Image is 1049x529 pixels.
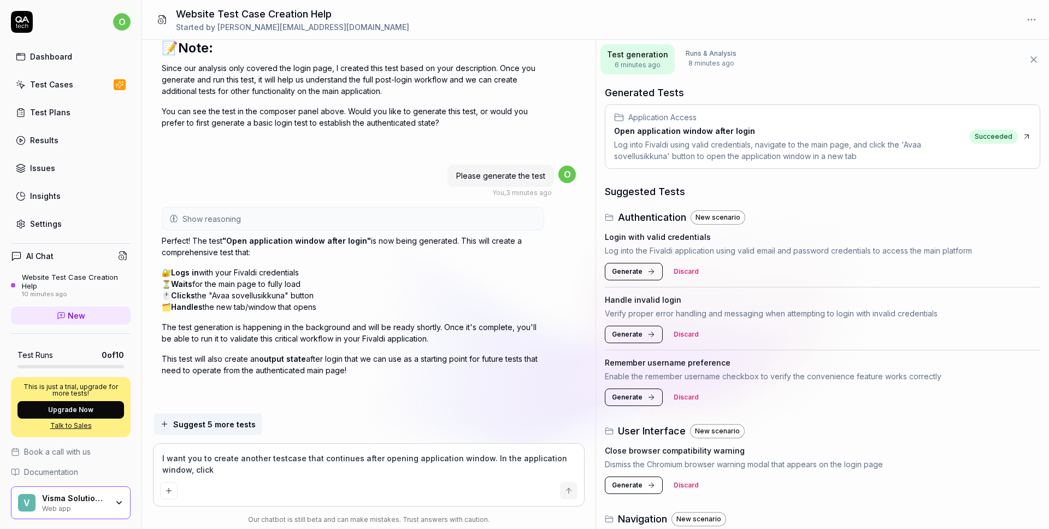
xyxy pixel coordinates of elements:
[171,291,195,300] span: Clicks
[618,424,686,438] h3: User Interface
[163,208,543,230] button: Show reasoning
[11,446,131,457] a: Book a call with us
[492,188,552,198] div: , 3 minutes ago
[160,482,178,499] button: Add attachment
[628,111,697,123] span: Application Access
[11,307,131,325] a: New
[171,302,203,311] span: Handles
[17,350,53,360] h5: Test Runs
[30,51,72,62] div: Dashboard
[667,477,705,494] button: Discard
[605,477,663,494] button: Generate
[162,62,544,97] p: Since our analysis only covered the login page, I created this test based on your description. On...
[690,424,745,438] div: New scenario
[30,190,61,202] div: Insights
[178,40,213,56] span: Note:
[600,44,675,74] button: Test generation6 minutes ago
[605,371,1040,382] p: Enable the remember username checkbox to verify the convenience feature works correctly
[605,231,711,243] h4: Login with valid credentials
[618,512,667,526] h3: Navigation
[605,184,1040,199] h3: Suggested Tests
[605,85,1040,100] h3: Generated Tests
[612,480,643,490] span: Generate
[612,267,643,277] span: Generate
[11,130,131,151] a: Results
[614,139,965,162] div: Log into Fivaldi using valid credentials, navigate to the main page, and click the 'Avaa sovellus...
[11,213,131,234] a: Settings
[42,493,108,503] div: Visma Solutions Oy
[605,389,663,406] button: Generate
[605,104,1040,169] a: Application AccessOpen application window after loginLog into Fivaldi using valid credentials, na...
[558,166,576,183] span: o
[222,236,371,245] span: "Open application window after login"
[686,49,736,58] span: Runs & Analysis
[30,162,55,174] div: Issues
[11,466,131,478] a: Documentation
[22,291,131,298] div: 10 minutes ago
[11,486,131,519] button: VVisma Solutions OyWeb app
[171,268,199,277] span: Logs in
[11,46,131,67] a: Dashboard
[679,44,743,74] button: Runs & Analysis8 minutes ago
[17,421,124,431] a: Talk to Sales
[11,74,131,95] a: Test Cases
[605,445,745,456] h4: Close browser compatibility warning
[11,185,131,207] a: Insights
[605,357,730,368] h4: Remember username preference
[154,413,262,435] button: Suggest 5 more tests
[24,446,91,457] span: Book a call with us
[42,503,108,512] div: Web app
[30,107,70,118] div: Test Plans
[605,294,681,305] h4: Handle invalid login
[612,392,643,402] span: Generate
[456,171,545,180] span: Please generate the test
[176,21,409,33] div: Started by
[30,218,62,230] div: Settings
[671,512,726,526] div: New scenario
[686,58,736,68] span: 8 minutes ago
[607,49,668,60] span: Test generation
[259,354,306,363] span: output state
[667,263,705,280] button: Discard
[605,459,1040,470] p: Dismiss the Chromium browser warning modal that appears on the login page
[605,308,1040,319] p: Verify proper error handling and messaging when attempting to login with invalid credentials
[492,189,504,197] span: You
[162,353,544,376] p: This test will also create an after login that we can use as a starting point for future tests th...
[26,250,54,262] h4: AI Chat
[11,102,131,123] a: Test Plans
[154,515,585,525] div: Our chatbot is still beta and can make mistakes. Trust answers with caution.
[24,466,78,478] span: Documentation
[68,310,85,321] span: New
[162,38,544,58] h2: 📝
[162,105,544,128] p: You can see the test in the composer panel above. Would you like to generate this test, or would ...
[667,326,705,343] button: Discard
[217,22,409,32] span: [PERSON_NAME][EMAIL_ADDRESS][DOMAIN_NAME]
[162,321,544,344] p: The test generation is happening in the background and will be ready shortly. Once it's complete,...
[113,11,131,33] button: o
[605,263,663,280] button: Generate
[17,384,124,397] p: This is just a trial, upgrade for more tests!
[176,7,409,21] h1: Website Test Case Creation Help
[607,60,668,70] span: 6 minutes ago
[667,389,705,406] button: Discard
[30,79,73,90] div: Test Cases
[691,210,745,225] div: New scenario
[102,349,124,361] span: 0 of 10
[618,210,686,225] h3: Authentication
[182,213,241,225] span: Show reasoning
[171,279,192,289] span: Waits
[162,267,544,313] p: 🔐 with your Fivaldi credentials ⏳ for the main page to fully load 🖱️ the "Avaa sovellusikkuna" bu...
[18,494,36,512] span: V
[614,125,965,137] h3: Open application window after login
[22,273,131,291] div: Website Test Case Creation Help
[969,130,1018,144] span: Succeeded
[11,157,131,179] a: Issues
[30,134,58,146] div: Results
[162,235,544,258] p: Perfect! The test is now being generated. This will create a comprehensive test that:
[173,419,256,430] span: Suggest 5 more tests
[605,326,663,343] button: Generate
[612,330,643,339] span: Generate
[11,273,131,298] a: Website Test Case Creation Help10 minutes ago
[17,401,124,419] button: Upgrade Now
[605,245,1040,256] p: Log into the Fivaldi application using valid email and password credentials to access the main pl...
